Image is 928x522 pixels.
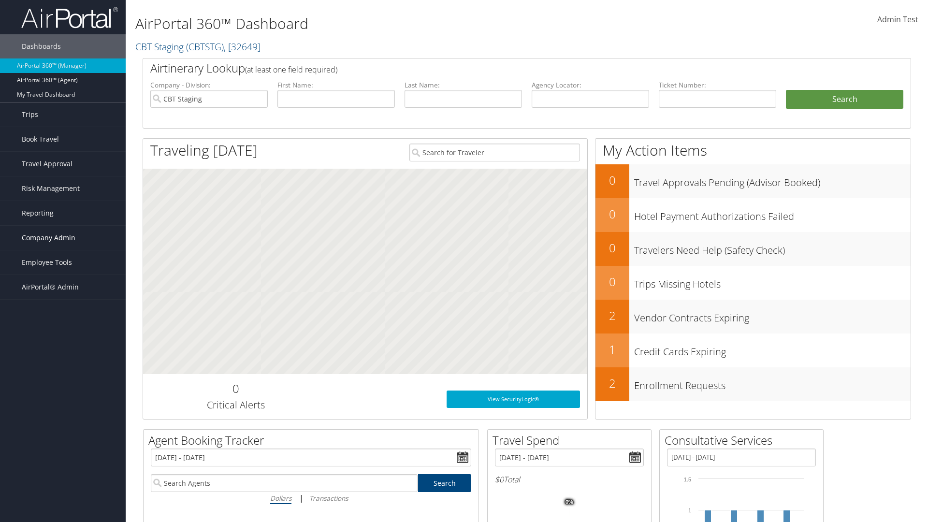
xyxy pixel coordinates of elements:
h1: AirPortal 360™ Dashboard [135,14,657,34]
span: (at least one field required) [245,64,337,75]
h3: Travel Approvals Pending (Advisor Booked) [634,171,911,189]
a: CBT Staging [135,40,261,53]
a: 0Travelers Need Help (Safety Check) [595,232,911,266]
h3: Trips Missing Hotels [634,273,911,291]
h3: Credit Cards Expiring [634,340,911,359]
span: Admin Test [877,14,918,25]
span: AirPortal® Admin [22,275,79,299]
h2: 2 [595,375,629,391]
span: Employee Tools [22,250,72,275]
h3: Critical Alerts [150,398,321,412]
h3: Hotel Payment Authorizations Failed [634,205,911,223]
a: 0Travel Approvals Pending (Advisor Booked) [595,164,911,198]
i: Transactions [309,493,348,503]
h3: Vendor Contracts Expiring [634,306,911,325]
span: Book Travel [22,127,59,151]
span: Dashboards [22,34,61,58]
span: Company Admin [22,226,75,250]
label: Ticket Number: [659,80,776,90]
tspan: 1 [688,507,691,513]
h3: Enrollment Requests [634,374,911,392]
a: Search [418,474,472,492]
button: Search [786,90,903,109]
a: 0Trips Missing Hotels [595,266,911,300]
h2: 2 [595,307,629,324]
h2: 0 [595,240,629,256]
span: Reporting [22,201,54,225]
h2: 0 [595,172,629,188]
input: Search for Traveler [409,144,580,161]
label: Last Name: [405,80,522,90]
h6: Total [495,474,644,485]
tspan: 0% [565,499,573,505]
h2: 0 [595,206,629,222]
label: First Name: [277,80,395,90]
span: Risk Management [22,176,80,201]
a: 1Credit Cards Expiring [595,333,911,367]
span: Travel Approval [22,152,72,176]
span: ( CBTSTG ) [186,40,224,53]
a: 2Vendor Contracts Expiring [595,300,911,333]
span: Trips [22,102,38,127]
tspan: 1.5 [684,477,691,482]
h2: Travel Spend [493,432,651,449]
h1: My Action Items [595,140,911,160]
input: Search Agents [151,474,418,492]
span: , [ 32649 ] [224,40,261,53]
img: airportal-logo.png [21,6,118,29]
a: 2Enrollment Requests [595,367,911,401]
h3: Travelers Need Help (Safety Check) [634,239,911,257]
h2: 0 [150,380,321,397]
a: View SecurityLogic® [447,391,580,408]
a: Admin Test [877,5,918,35]
label: Agency Locator: [532,80,649,90]
span: $0 [495,474,504,485]
label: Company - Division: [150,80,268,90]
a: 0Hotel Payment Authorizations Failed [595,198,911,232]
h2: Agent Booking Tracker [148,432,478,449]
i: Dollars [270,493,291,503]
h2: 1 [595,341,629,358]
div: | [151,492,471,504]
h1: Traveling [DATE] [150,140,258,160]
h2: 0 [595,274,629,290]
h2: Consultative Services [665,432,823,449]
h2: Airtinerary Lookup [150,60,840,76]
